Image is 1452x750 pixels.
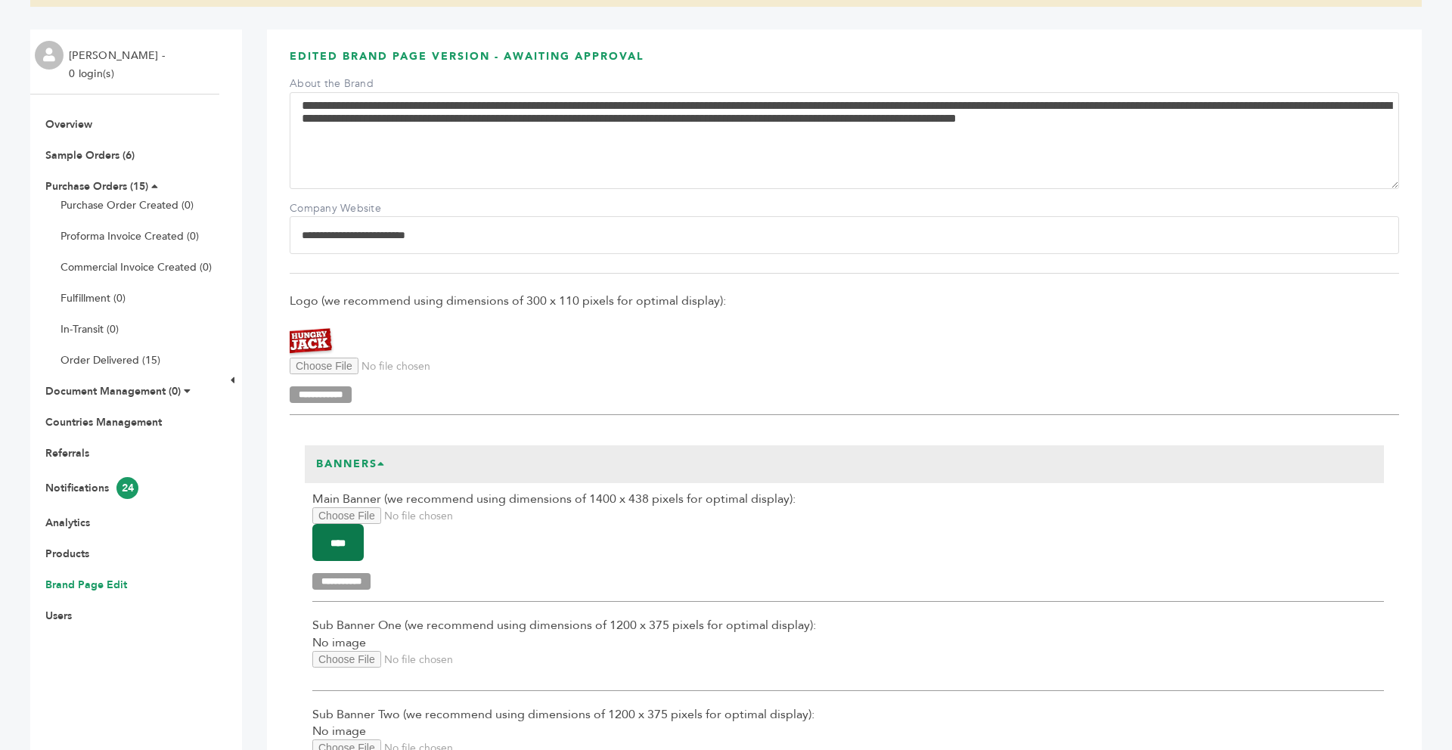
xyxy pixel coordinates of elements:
span: Sub Banner Two (we recommend using dimensions of 1200 x 375 pixels for optimal display): [312,706,1384,723]
h3: Banners [305,445,397,483]
a: Users [45,609,72,623]
li: [PERSON_NAME] - 0 login(s) [69,47,169,83]
a: Document Management (0) [45,384,181,398]
a: In-Transit (0) [60,322,119,336]
a: Overview [45,117,92,132]
span: Sub Banner One (we recommend using dimensions of 1200 x 375 pixels for optimal display): [312,617,1384,634]
a: Countries Management [45,415,162,429]
span: Logo (we recommend using dimensions of 300 x 110 pixels for optimal display): [290,293,1399,309]
a: Products [45,547,89,561]
a: Purchase Orders (15) [45,179,148,194]
a: Referrals [45,446,89,460]
a: Order Delivered (15) [60,353,160,367]
a: Commercial Invoice Created (0) [60,260,212,274]
a: Sample Orders (6) [45,148,135,163]
a: Notifications24 [45,481,138,495]
img: Hungry Jack [290,327,335,358]
img: profile.png [35,41,64,70]
label: About the Brand [290,76,396,91]
a: Purchase Order Created (0) [60,198,194,212]
a: Brand Page Edit [45,578,127,592]
h3: Edited Brand Page Version - AWAITING APPROVAL [290,49,1399,76]
div: No image [312,617,1384,690]
a: Proforma Invoice Created (0) [60,229,199,243]
label: Company Website [290,201,396,216]
a: Fulfillment (0) [60,291,126,305]
span: Main Banner (we recommend using dimensions of 1400 x 438 pixels for optimal display): [312,491,1384,507]
span: 24 [116,477,138,499]
a: Analytics [45,516,90,530]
